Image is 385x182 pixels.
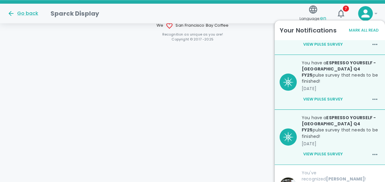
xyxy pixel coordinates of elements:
button: View Pulse Survey [302,39,344,50]
button: Language:en [297,3,329,25]
b: [PERSON_NAME] [326,176,365,182]
p: You have a pulse survey that needs to be finished! [302,60,380,84]
button: 7 [334,6,348,21]
span: Language: [300,14,326,23]
span: en [320,15,326,22]
button: Go back [7,10,38,17]
p: [DATE] [302,140,380,146]
b: ESPRESSO YOURSELF - [GEOGRAPHIC_DATA] Q4 FY25 [302,115,376,133]
p: You have a pulse survey that needs to be finished! [302,115,380,139]
p: [DATE] [302,85,380,92]
span: 7 [343,6,349,12]
p: You've recognized ! [302,169,380,182]
button: View Pulse Survey [302,94,344,104]
button: View Pulse Survey [302,149,344,159]
button: Mark All Read [347,25,380,35]
h6: Your Notifications [280,25,337,35]
b: ESPRESSO YOURSELF - [GEOGRAPHIC_DATA] Q4 FY25 [302,60,376,78]
img: BQaiEiBogYIGKEBX0BIgaIGLCniC+Iy7N1stMIOgAAAABJRU5ErkJggg== [283,77,293,87]
h1: Sparck Display [51,9,99,18]
img: BQaiEiBogYIGKEBX0BIgaIGLCniC+Iy7N1stMIOgAAAABJRU5ErkJggg== [283,132,293,142]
